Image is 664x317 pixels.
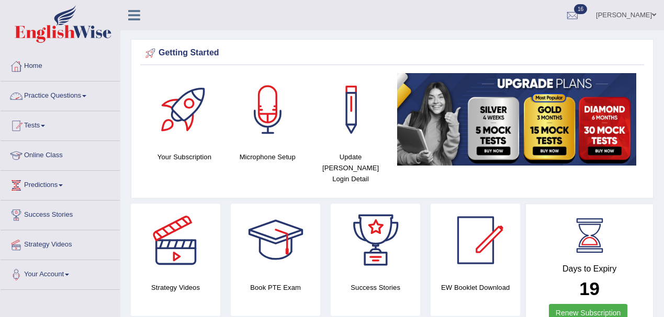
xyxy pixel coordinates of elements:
[431,282,520,293] h4: EW Booklet Download
[537,264,642,274] h4: Days to Expiry
[1,141,120,167] a: Online Class
[131,282,220,293] h4: Strategy Videos
[1,81,120,108] a: Practice Questions
[148,151,221,162] h4: Your Subscription
[143,45,642,61] div: Getting Started
[1,201,120,227] a: Success Stories
[579,278,600,299] b: 19
[231,151,304,162] h4: Microphone Setup
[1,260,120,286] a: Your Account
[1,52,120,78] a: Home
[331,282,420,293] h4: Success Stories
[314,151,387,184] h4: Update [PERSON_NAME] Login Detail
[574,4,587,14] span: 16
[1,171,120,197] a: Predictions
[231,282,320,293] h4: Book PTE Exam
[1,230,120,256] a: Strategy Videos
[1,111,120,137] a: Tests
[397,73,636,166] img: small5.jpg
